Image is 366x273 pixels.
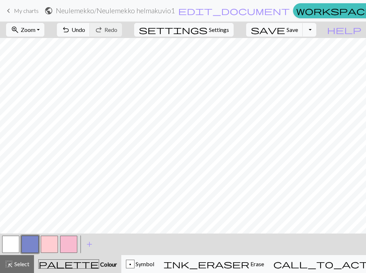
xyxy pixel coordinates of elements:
[209,25,229,34] span: Settings
[249,260,264,267] span: Erase
[159,255,269,273] button: Erase
[39,259,99,269] span: palette
[5,259,13,269] span: highlight_alt
[246,23,303,37] button: Save
[11,25,19,35] span: zoom_in
[139,25,208,34] i: Settings
[44,6,53,16] span: public
[99,261,117,268] span: Colour
[164,259,249,269] span: ink_eraser
[251,25,285,35] span: save
[287,26,298,33] span: Save
[327,25,361,35] span: help
[4,5,39,17] a: My charts
[72,26,85,33] span: Undo
[21,26,35,33] span: Zoom
[62,25,70,35] span: undo
[57,23,90,37] button: Undo
[56,6,175,15] h2: Neulemekko / Neulemekko helmakuvio1
[135,260,154,267] span: Symbol
[14,7,39,14] span: My charts
[126,260,134,269] div: p
[121,255,159,273] button: p Symbol
[178,6,290,16] span: edit_document
[6,23,44,37] button: Zoom
[139,25,208,35] span: settings
[4,6,13,16] span: keyboard_arrow_left
[134,23,234,37] button: SettingsSettings
[34,255,121,273] button: Colour
[85,239,94,249] span: add
[13,260,29,267] span: Select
